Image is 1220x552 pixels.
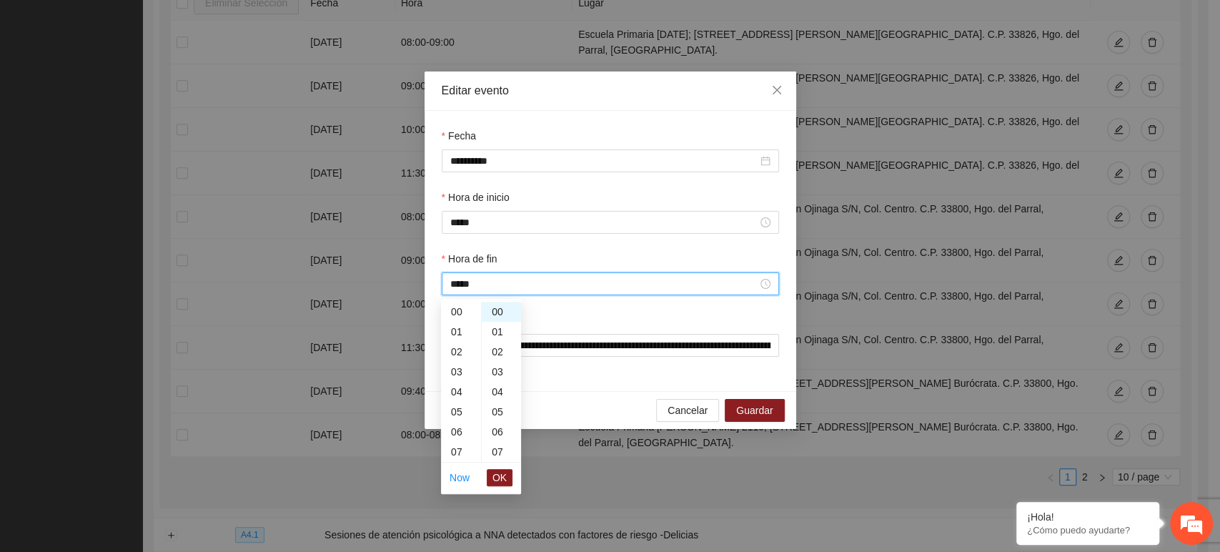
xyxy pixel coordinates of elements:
[450,215,758,230] input: Hora de inicio
[758,72,796,110] button: Close
[482,322,521,342] div: 01
[441,362,481,382] div: 03
[234,7,269,41] div: Minimizar ventana de chat en vivo
[668,403,708,418] span: Cancelar
[442,83,779,99] div: Editar evento
[482,342,521,362] div: 02
[441,322,481,342] div: 01
[656,399,719,422] button: Cancelar
[736,403,773,418] span: Guardar
[725,399,784,422] button: Guardar
[442,128,476,144] label: Fecha
[450,276,758,292] input: Hora de fin
[450,472,470,483] a: Now
[482,402,521,422] div: 05
[1027,525,1149,536] p: ¿Cómo puedo ayudarte?
[482,302,521,322] div: 00
[442,189,510,205] label: Hora de inicio
[83,191,197,335] span: Estamos en línea.
[441,302,481,322] div: 00
[482,382,521,402] div: 04
[1027,511,1149,523] div: ¡Hola!
[441,422,481,442] div: 06
[441,402,481,422] div: 05
[482,362,521,382] div: 03
[441,442,481,462] div: 07
[441,382,481,402] div: 04
[771,84,783,96] span: close
[487,469,512,486] button: OK
[441,342,481,362] div: 02
[482,422,521,442] div: 06
[7,390,272,440] textarea: Escriba su mensaje y pulse “Intro”
[442,334,779,357] input: Lugar
[442,251,497,267] label: Hora de fin
[450,153,758,169] input: Fecha
[492,470,507,486] span: OK
[482,442,521,462] div: 07
[74,73,240,92] div: Chatee con nosotros ahora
